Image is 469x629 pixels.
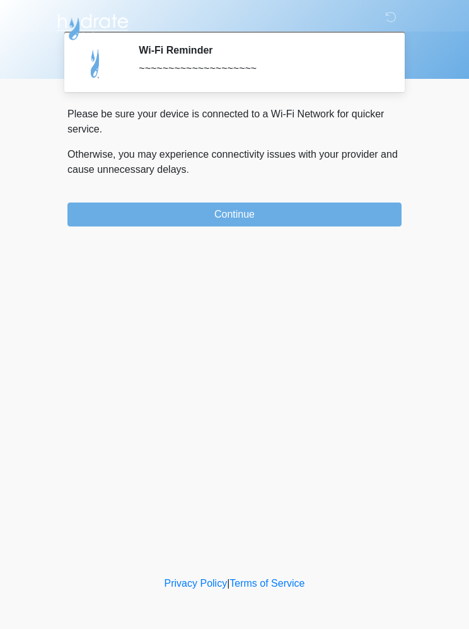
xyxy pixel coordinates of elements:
[229,578,304,589] a: Terms of Service
[77,44,115,82] img: Agent Avatar
[67,107,402,137] p: Please be sure your device is connected to a Wi-Fi Network for quicker service.
[187,164,189,175] span: .
[139,61,383,76] div: ~~~~~~~~~~~~~~~~~~~~
[165,578,228,589] a: Privacy Policy
[55,9,130,41] img: Hydrate IV Bar - Flagstaff Logo
[67,147,402,177] p: Otherwise, you may experience connectivity issues with your provider and cause unnecessary delays
[67,203,402,226] button: Continue
[227,578,229,589] a: |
